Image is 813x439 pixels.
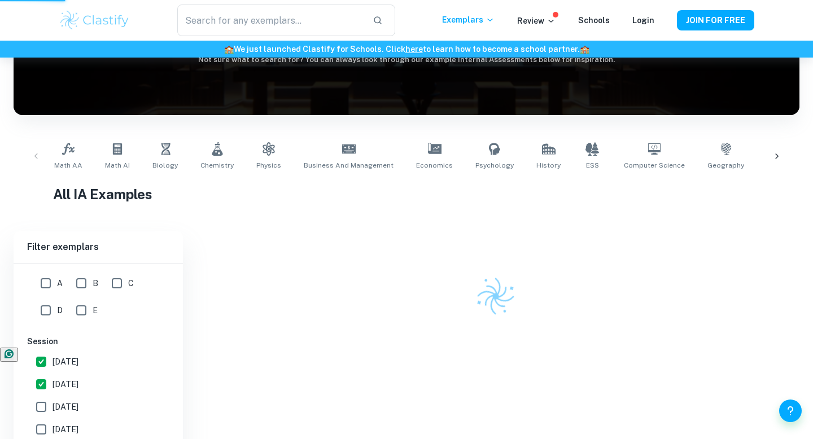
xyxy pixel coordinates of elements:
[53,355,78,368] span: [DATE]
[517,15,556,27] p: Review
[53,378,78,390] span: [DATE]
[57,304,63,317] span: D
[177,5,364,36] input: Search for any exemplars...
[779,400,802,422] button: Help and Feedback
[224,45,234,54] span: 🏫
[2,43,811,55] h6: We just launched Clastify for Schools. Click to learn how to become a school partner.
[27,335,169,348] h6: Session
[471,271,520,321] img: Clastify logo
[53,423,78,436] span: [DATE]
[93,304,98,317] span: E
[442,14,495,26] p: Exemplars
[578,16,610,25] a: Schools
[59,9,130,32] img: Clastify logo
[580,45,589,54] span: 🏫
[677,10,754,30] button: JOIN FOR FREE
[632,16,654,25] a: Login
[405,45,423,54] a: here
[53,401,78,413] span: [DATE]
